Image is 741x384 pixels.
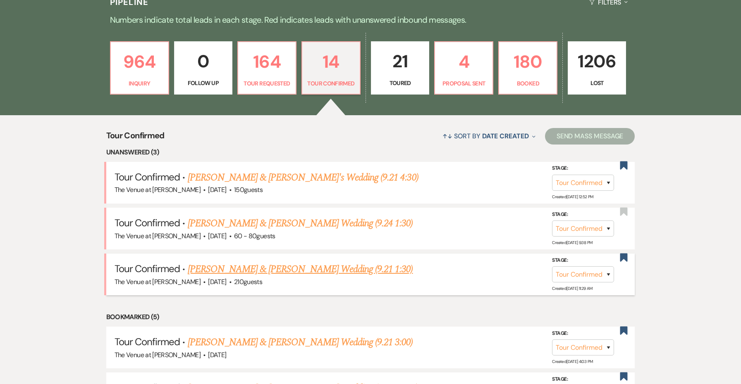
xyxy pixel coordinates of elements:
span: 60 - 80 guests [234,232,275,240]
p: 14 [307,48,355,76]
span: The Venue at [PERSON_NAME] [115,277,201,286]
span: Created: [DATE] 9:38 PM [552,240,592,245]
p: Follow Up [179,78,227,88]
button: Send Mass Message [545,128,635,145]
p: 1206 [573,47,621,75]
span: [DATE] [208,277,226,286]
label: Stage: [552,210,614,219]
p: Booked [504,79,552,88]
a: [PERSON_NAME] & [PERSON_NAME]'s Wedding (9.21 4:30) [188,170,418,185]
span: Tour Confirmed [115,262,180,275]
label: Stage: [552,329,614,338]
p: Inquiry [116,79,163,88]
p: Numbers indicate total leads in each stage. Red indicates leads with unanswered inbound messages. [73,13,668,26]
span: Tour Confirmed [115,171,180,183]
label: Stage: [552,375,614,384]
a: 4Proposal Sent [434,41,493,95]
span: ↑↓ [442,132,452,140]
label: Stage: [552,164,614,173]
a: 14Tour Confirmed [301,41,361,95]
span: Created: [DATE] 11:29 AM [552,286,592,291]
span: Created: [DATE] 4:03 PM [552,359,593,364]
a: 1206Lost [568,41,626,95]
p: 0 [179,47,227,75]
button: Sort By Date Created [439,125,538,147]
p: 180 [504,48,552,76]
span: 210 guests [234,277,262,286]
span: [DATE] [208,232,226,240]
span: Created: [DATE] 12:52 PM [552,194,593,199]
p: Lost [573,78,621,88]
p: Toured [376,78,424,88]
span: Date Created [482,132,529,140]
span: The Venue at [PERSON_NAME] [115,232,201,240]
li: Unanswered (3) [106,147,635,158]
a: 0Follow Up [174,41,232,95]
p: 964 [116,48,163,76]
label: Stage: [552,256,614,265]
span: [DATE] [208,351,226,359]
p: Tour Requested [243,79,291,88]
p: Proposal Sent [440,79,488,88]
span: The Venue at [PERSON_NAME] [115,351,201,359]
span: Tour Confirmed [106,129,165,147]
a: [PERSON_NAME] & [PERSON_NAME] Wedding (9.21 1:30) [188,262,413,277]
p: 21 [376,47,424,75]
span: Tour Confirmed [115,335,180,348]
p: Tour Confirmed [307,79,355,88]
span: The Venue at [PERSON_NAME] [115,185,201,194]
a: 164Tour Requested [237,41,296,95]
li: Bookmarked (5) [106,312,635,322]
a: 21Toured [371,41,429,95]
a: 964Inquiry [110,41,169,95]
span: 150 guests [234,185,263,194]
a: 180Booked [498,41,557,95]
span: [DATE] [208,185,226,194]
a: [PERSON_NAME] & [PERSON_NAME] Wedding (9.24 1:30) [188,216,413,231]
a: [PERSON_NAME] & [PERSON_NAME] Wedding (9.21 3:00) [188,335,413,350]
span: Tour Confirmed [115,216,180,229]
p: 164 [243,48,291,76]
p: 4 [440,48,488,76]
